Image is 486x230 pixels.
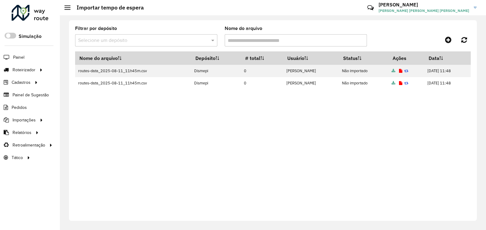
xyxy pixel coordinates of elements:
h3: [PERSON_NAME] [379,2,469,8]
span: Roteirizador [13,67,35,73]
th: Data [424,52,471,65]
span: Retroalimentação [13,142,45,148]
td: Dismepi [191,77,241,89]
td: routes-data_2025-08-11_11h45m.csv [75,65,191,77]
a: Exibir log de erros [399,80,402,86]
td: 0 [241,77,283,89]
th: Usuário [283,52,339,65]
label: Filtrar por depósito [75,25,117,32]
span: Cadastros [12,79,31,86]
td: [PERSON_NAME] [283,65,339,77]
a: Exibir log de erros [399,68,402,73]
th: Depósito [191,52,241,65]
a: Contato Rápido [364,1,377,14]
a: Arquivo completo [392,68,395,73]
span: Painel [13,54,24,61]
td: [DATE] 11:48 [424,65,471,77]
th: Status [339,52,388,65]
td: [PERSON_NAME] [283,77,339,89]
a: Reimportar [404,80,408,86]
span: Tático [12,154,23,161]
td: Não importado [339,65,388,77]
th: Nome do arquivo [75,52,191,65]
label: Nome do arquivo [225,25,262,32]
a: Reimportar [404,68,408,73]
label: Simulação [19,33,42,40]
a: Arquivo completo [392,80,395,86]
th: Ações [388,52,424,65]
h2: Importar tempo de espera [71,4,144,11]
td: Dismepi [191,65,241,77]
span: [PERSON_NAME] [PERSON_NAME] [PERSON_NAME] [379,8,469,13]
span: Relatórios [13,129,31,136]
td: [DATE] 11:48 [424,77,471,89]
td: routes-data_2025-08-11_11h45m.csv [75,77,191,89]
span: Pedidos [12,104,27,111]
span: Painel de Sugestão [13,92,49,98]
td: 0 [241,65,283,77]
span: Importações [13,117,36,123]
th: # total [241,52,283,65]
td: Não importado [339,77,388,89]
